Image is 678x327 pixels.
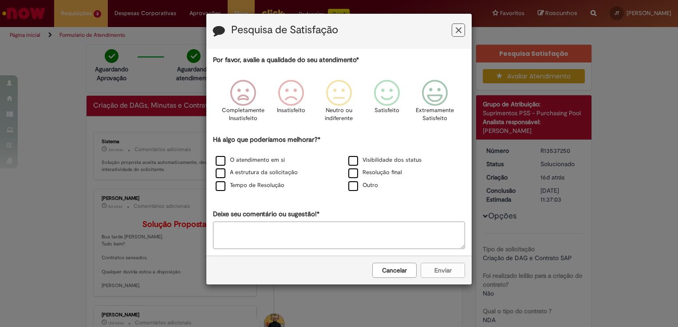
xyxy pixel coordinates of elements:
button: Cancelar [372,263,417,278]
label: Pesquisa de Satisfação [231,24,338,36]
div: Neutro ou indiferente [316,73,362,134]
label: Resolução final [348,168,402,177]
label: Por favor, avalie a qualidade do seu atendimento* [213,55,359,65]
p: Neutro ou indiferente [323,106,355,123]
p: Satisfeito [374,106,399,115]
p: Extremamente Satisfeito [416,106,454,123]
div: Extremamente Satisfeito [412,73,457,134]
div: Satisfeito [364,73,410,134]
div: Insatisfeito [268,73,314,134]
label: Visibilidade dos status [348,156,422,164]
label: A estrutura da solicitação [216,168,298,177]
div: Completamente Insatisfeito [220,73,265,134]
label: O atendimento em si [216,156,285,164]
p: Completamente Insatisfeito [222,106,264,123]
label: Outro [348,181,378,190]
label: Tempo de Resolução [216,181,284,190]
label: Deixe seu comentário ou sugestão!* [213,210,319,219]
p: Insatisfeito [277,106,305,115]
div: Há algo que poderíamos melhorar?* [213,135,465,192]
